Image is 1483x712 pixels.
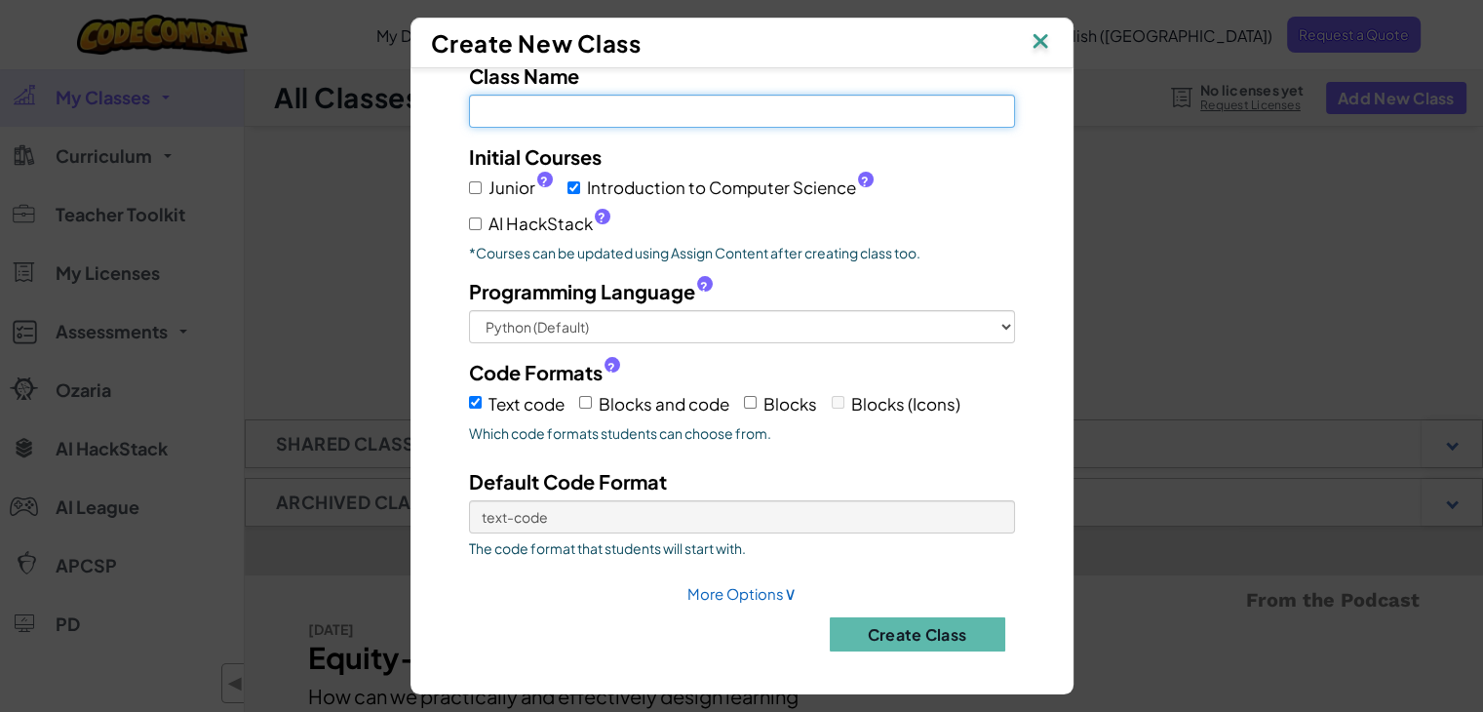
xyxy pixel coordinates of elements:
span: ? [861,174,869,189]
span: Blocks and code [599,393,729,415]
span: Code Formats [469,358,603,386]
p: *Courses can be updated using Assign Content after creating class too. [469,243,1015,262]
span: ? [607,360,615,376]
span: Introduction to Computer Science [587,174,874,202]
button: Create Class [830,617,1005,652]
input: AI HackStack? [469,218,482,230]
span: Junior [488,174,553,202]
a: More Options [687,584,797,603]
span: Blocks (Icons) [851,393,960,415]
input: Introduction to Computer Science? [567,181,580,194]
span: Class Name [469,63,579,88]
span: Programming Language [469,277,695,305]
input: Blocks [744,396,757,409]
span: The code format that students will start with. [469,538,1015,558]
span: ? [700,279,708,295]
img: IconClose.svg [1028,28,1053,58]
span: Text code [488,393,565,415]
input: Blocks (Icons) [832,396,844,409]
input: Blocks and code [579,396,592,409]
input: Junior? [469,181,482,194]
span: ? [540,174,548,189]
span: Blocks [763,393,817,415]
span: AI HackStack [488,210,610,238]
span: Create New Class [431,28,642,58]
label: Initial Courses [469,142,602,171]
span: ? [598,210,605,225]
input: Text code [469,396,482,409]
span: Which code formats students can choose from. [469,423,1015,443]
span: ∨ [784,581,797,604]
span: Default Code Format [469,469,667,494]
